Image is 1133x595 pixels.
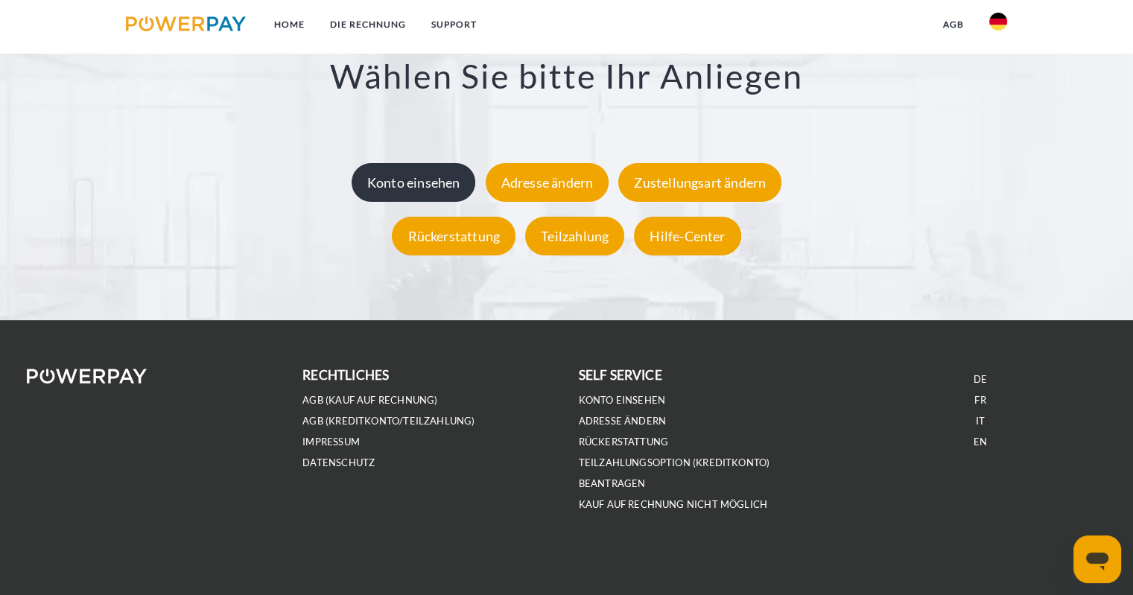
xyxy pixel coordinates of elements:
[930,11,977,38] a: agb
[302,367,389,383] b: rechtliches
[317,11,419,38] a: DIE RECHNUNG
[618,162,781,201] div: Zustellungsart ändern
[486,162,609,201] div: Adresse ändern
[974,436,987,448] a: EN
[974,373,987,386] a: DE
[579,415,667,427] a: Adresse ändern
[302,456,375,469] a: DATENSCHUTZ
[521,227,628,244] a: Teilzahlung
[392,216,515,255] div: Rückerstattung
[482,174,613,190] a: Adresse ändern
[348,174,480,190] a: Konto einsehen
[419,11,489,38] a: SUPPORT
[302,415,475,427] a: AGB (Kreditkonto/Teilzahlung)
[989,13,1007,31] img: de
[126,16,246,31] img: logo-powerpay.svg
[27,369,147,384] img: logo-powerpay-white.svg
[615,174,785,190] a: Zustellungsart ändern
[579,394,666,407] a: Konto einsehen
[630,227,744,244] a: Hilfe-Center
[579,456,770,490] a: Teilzahlungsoption (KREDITKONTO) beantragen
[634,216,740,255] div: Hilfe-Center
[388,227,519,244] a: Rückerstattung
[352,162,476,201] div: Konto einsehen
[579,367,662,383] b: self service
[525,216,624,255] div: Teilzahlung
[579,498,768,511] a: Kauf auf Rechnung nicht möglich
[1073,535,1121,583] iframe: Schaltfläche zum Öffnen des Messaging-Fensters
[302,394,437,407] a: AGB (Kauf auf Rechnung)
[75,54,1058,96] h3: Wählen Sie bitte Ihr Anliegen
[579,436,669,448] a: Rückerstattung
[302,436,360,448] a: IMPRESSUM
[976,415,985,427] a: IT
[261,11,317,38] a: Home
[974,394,986,407] a: FR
